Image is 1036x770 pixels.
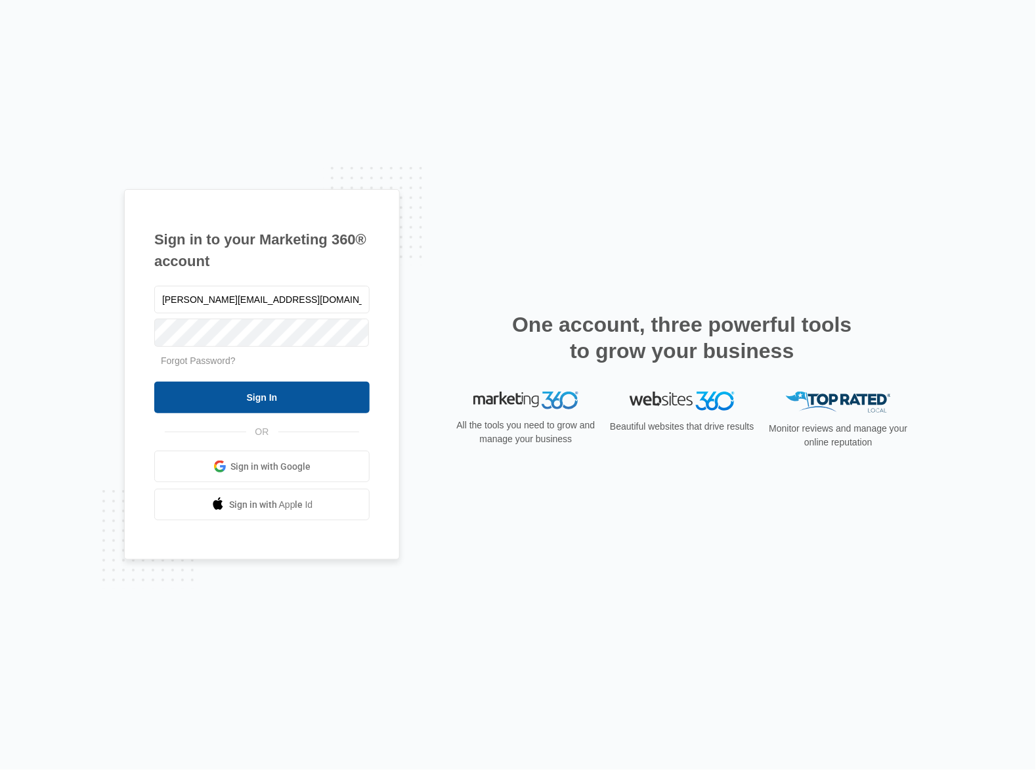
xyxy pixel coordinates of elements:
h2: One account, three powerful tools to grow your business [508,311,856,364]
a: Sign in with Apple Id [154,489,370,520]
span: Sign in with Google [231,460,311,474]
img: Top Rated Local [786,392,891,413]
a: Sign in with Google [154,451,370,482]
img: Websites 360 [630,392,735,411]
input: Sign In [154,382,370,413]
img: Marketing 360 [473,392,578,410]
p: Monitor reviews and manage your online reputation [765,422,912,449]
p: All the tools you need to grow and manage your business [452,419,599,446]
p: Beautiful websites that drive results [609,420,756,434]
span: OR [246,425,278,439]
span: Sign in with Apple Id [229,498,313,512]
a: Forgot Password? [161,355,236,366]
input: Email [154,286,370,313]
h1: Sign in to your Marketing 360® account [154,229,370,272]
